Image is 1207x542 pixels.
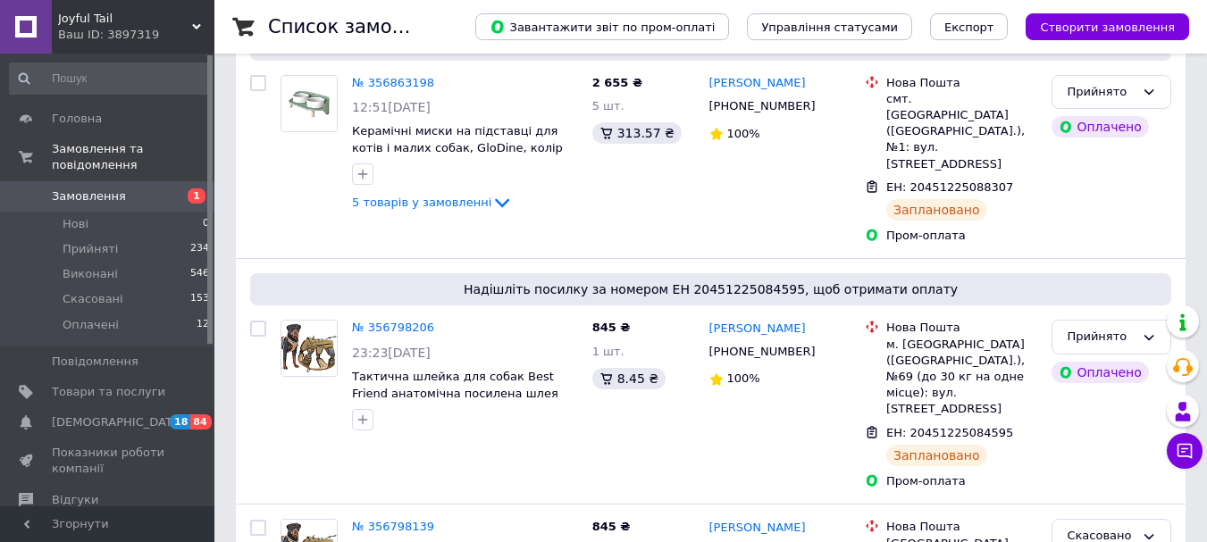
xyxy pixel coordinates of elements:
div: Оплачено [1052,116,1148,138]
div: Прийнято [1067,328,1135,346]
a: Фото товару [281,320,338,377]
span: 0 [203,216,209,232]
span: 2 655 ₴ [592,76,642,89]
a: Керамічні миски на підставці для котів і малих собак, GloDine, колір зелений [352,124,563,171]
span: 5 шт. [592,99,624,113]
span: 100% [727,371,760,385]
span: 5 товарів у замовленні [352,196,491,209]
span: Нові [63,216,88,232]
span: Завантажити звіт по пром-оплаті [490,19,715,35]
span: Управління статусами [761,21,898,34]
span: 845 ₴ [592,321,631,334]
span: 23:23[DATE] [352,346,431,360]
a: № 356798206 [352,321,434,334]
div: [PHONE_NUMBER] [706,95,819,118]
a: № 356798139 [352,520,434,533]
a: [PERSON_NAME] [709,321,806,338]
span: 12 [197,317,209,333]
div: Заплановано [886,445,987,466]
div: Пром-оплата [886,228,1037,244]
span: Прийняті [63,241,118,257]
span: 153 [190,291,209,307]
span: Товари та послуги [52,384,165,400]
div: 8.45 ₴ [592,368,666,389]
span: 845 ₴ [592,520,631,533]
span: ЕН: 20451225084595 [886,426,1013,439]
span: Надішліть посилку за номером ЕН 20451225084595, щоб отримати оплату [257,280,1164,298]
a: Створити замовлення [1008,20,1189,33]
div: Ваш ID: 3897319 [58,27,214,43]
a: [PERSON_NAME] [709,520,806,537]
div: Пром-оплата [886,473,1037,489]
span: Повідомлення [52,354,138,370]
div: м. [GEOGRAPHIC_DATA] ([GEOGRAPHIC_DATA].), №69 (до 30 кг на одне місце): вул. [STREET_ADDRESS] [886,337,1037,418]
button: Створити замовлення [1026,13,1189,40]
span: 546 [190,266,209,282]
span: 18 [170,414,190,429]
span: Оплачені [63,317,119,333]
a: Тактична шлейка для собак Best Friend анатомічна посилена шлея хакі, коричневий [352,370,558,416]
img: Фото товару [281,76,337,131]
div: [PHONE_NUMBER] [706,340,819,363]
a: 5 товарів у замовленні [352,196,513,209]
span: 234 [190,241,209,257]
span: 1 [188,188,205,204]
button: Чат з покупцем [1167,433,1203,469]
a: № 356863198 [352,76,434,89]
button: Завантажити звіт по пром-оплаті [475,13,729,40]
span: 1 шт. [592,345,624,358]
div: Нова Пошта [886,519,1037,535]
span: ЕН: 20451225088307 [886,180,1013,194]
h1: Список замовлень [268,16,449,38]
span: Показники роботи компанії [52,445,165,477]
div: Нова Пошта [886,75,1037,91]
div: 313.57 ₴ [592,122,682,144]
span: 84 [190,414,211,429]
button: Управління статусами [747,13,912,40]
span: Виконані [63,266,118,282]
img: Фото товару [281,321,337,376]
span: Створити замовлення [1040,21,1175,34]
div: смт. [GEOGRAPHIC_DATA] ([GEOGRAPHIC_DATA].), №1: вул. [STREET_ADDRESS] [886,91,1037,172]
a: Фото товару [281,75,338,132]
span: 100% [727,127,760,140]
div: Заплановано [886,199,987,221]
div: Нова Пошта [886,320,1037,336]
button: Експорт [930,13,1009,40]
div: Прийнято [1067,83,1135,102]
span: Скасовані [63,291,123,307]
a: [PERSON_NAME] [709,75,806,92]
span: 12:51[DATE] [352,100,431,114]
span: Експорт [944,21,994,34]
span: Замовлення та повідомлення [52,141,214,173]
div: Оплачено [1052,362,1148,383]
input: Пошук [9,63,211,95]
span: Головна [52,111,102,127]
span: Joyful Tail [58,11,192,27]
span: Відгуки [52,492,98,508]
span: [DEMOGRAPHIC_DATA] [52,414,184,430]
span: Замовлення [52,188,126,204]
